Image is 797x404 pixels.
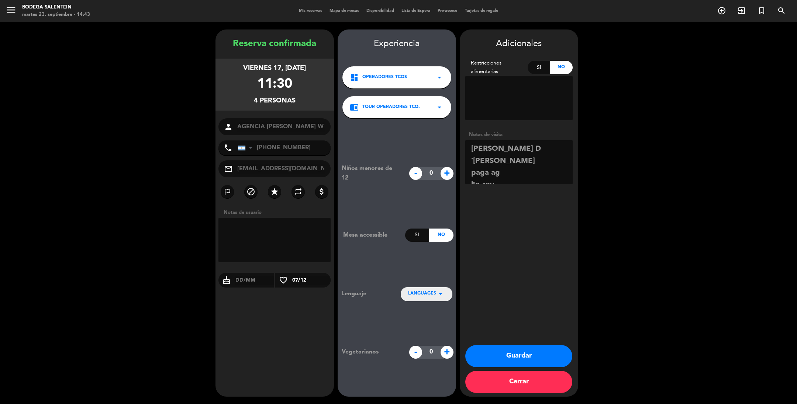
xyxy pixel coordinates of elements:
div: Experiencia [338,37,456,51]
i: exit_to_app [737,6,746,15]
div: Reserva confirmada [215,37,334,51]
i: repeat [294,187,303,196]
div: Adicionales [465,37,573,51]
div: Si [405,229,429,242]
span: Lista de Espera [398,9,434,13]
div: Mesa accessible [338,230,405,240]
i: turned_in_not [757,6,766,15]
span: Mapa de mesas [326,9,363,13]
i: arrow_drop_down [436,289,445,298]
span: - [409,167,422,180]
button: Guardar [465,345,572,367]
div: viernes 17, [DATE] [243,63,306,74]
i: arrow_drop_down [435,103,444,112]
i: chrome_reader_mode [350,103,359,112]
div: Vegetarianos [336,347,405,357]
span: + [441,346,453,359]
i: star [270,187,279,196]
span: - [409,346,422,359]
input: DD/MM [235,276,274,285]
span: Pre-acceso [434,9,461,13]
div: Argentina: +54 [238,141,255,155]
i: cake [218,276,235,285]
div: Bodega Salentein [22,4,90,11]
span: Operadores Tcos [362,74,407,81]
span: + [441,167,453,180]
span: Tour operadores tco. [362,104,420,111]
div: Niños menores de 12 [336,164,405,183]
i: menu [6,4,17,15]
div: Notas de visita [465,131,573,139]
i: outlined_flag [223,187,232,196]
span: Disponibilidad [363,9,398,13]
i: phone [224,143,232,152]
button: menu [6,4,17,18]
i: favorite_border [275,276,291,285]
button: Cerrar [465,371,572,393]
div: No [429,229,453,242]
i: mail_outline [224,164,233,173]
i: add_circle_outline [717,6,726,15]
i: dashboard [350,73,359,82]
div: martes 23. septiembre - 14:43 [22,11,90,18]
div: No [550,61,573,74]
i: search [777,6,786,15]
div: Notas de usuario [220,209,334,216]
span: Mis reservas [295,9,326,13]
input: DD/MM [291,276,331,285]
span: LANGUAGES [408,290,436,297]
div: 11:30 [257,74,292,95]
div: Si [528,61,550,74]
div: 4 personas [254,95,296,106]
i: attach_money [317,187,326,196]
div: Restricciones alimentarias [465,59,528,76]
div: Lenguaje [341,289,389,299]
i: arrow_drop_down [435,73,444,82]
span: Tarjetas de regalo [461,9,502,13]
i: block [246,187,255,196]
i: person [224,122,233,131]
